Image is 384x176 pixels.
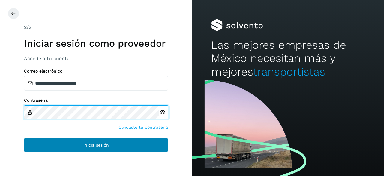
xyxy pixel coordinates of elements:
[118,124,168,131] a: Olvidaste tu contraseña
[253,65,325,78] span: transportistas
[24,56,168,61] h3: Accede a tu cuenta
[24,69,168,74] label: Correo electrónico
[24,24,168,31] div: /2
[24,38,168,49] h1: Iniciar sesión como proveedor
[24,98,168,103] label: Contraseña
[83,143,109,147] span: Inicia sesión
[211,39,365,79] h2: Las mejores empresas de México necesitan más y mejores
[24,138,168,152] button: Inicia sesión
[24,24,27,30] span: 2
